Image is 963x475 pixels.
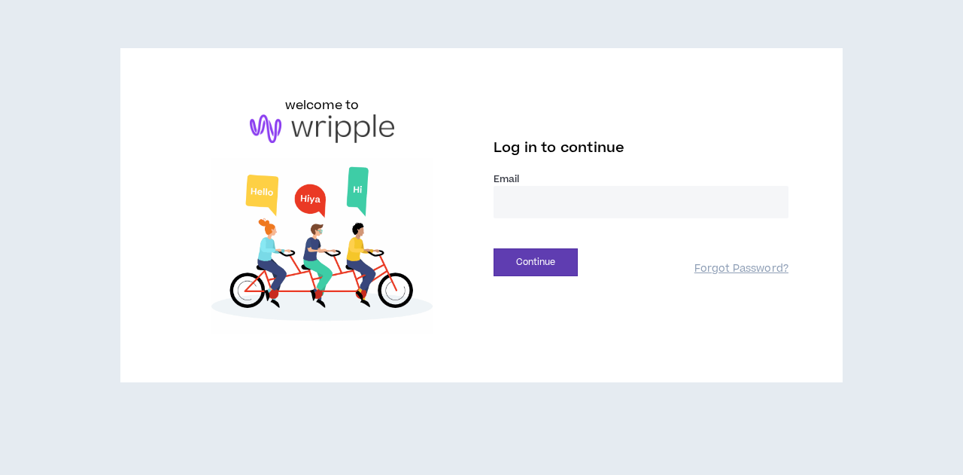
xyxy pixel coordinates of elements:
button: Continue [494,248,578,276]
label: Email [494,172,788,186]
img: logo-brand.png [250,114,394,143]
span: Log in to continue [494,139,624,157]
img: Welcome to Wripple [175,158,469,334]
h6: welcome to [285,96,360,114]
a: Forgot Password? [694,262,788,276]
